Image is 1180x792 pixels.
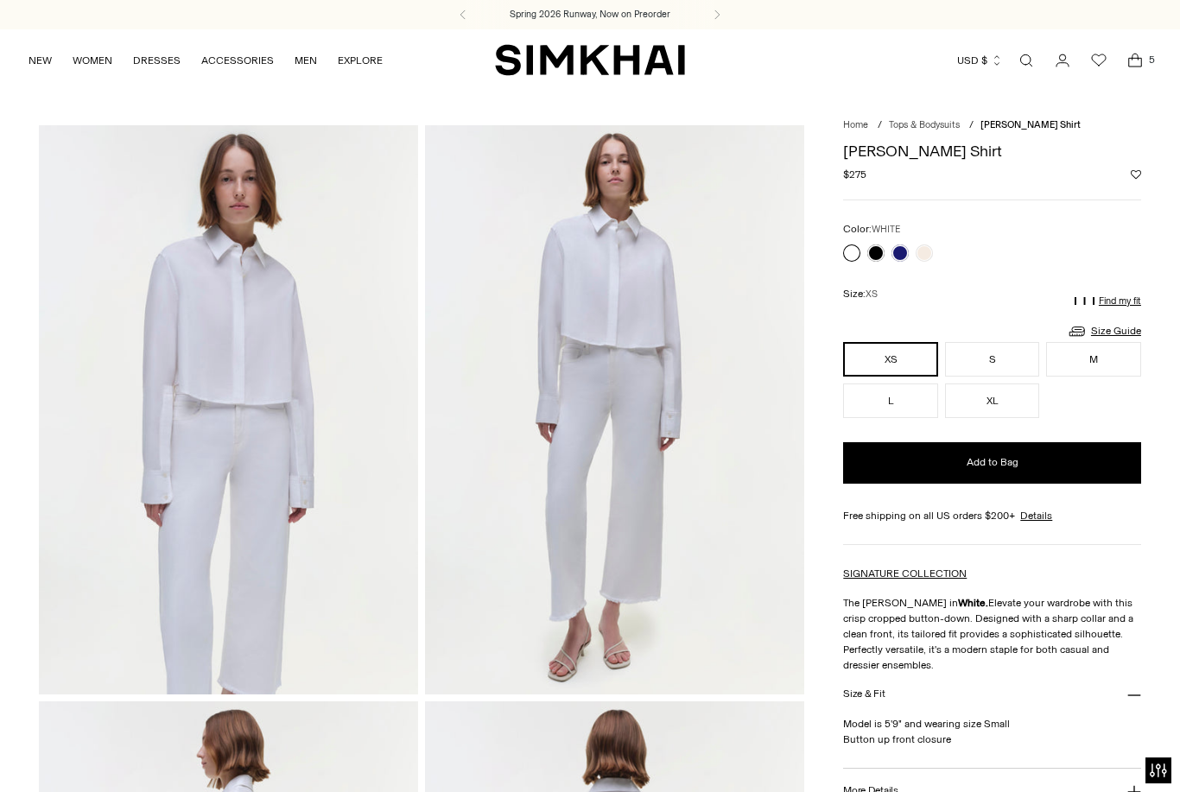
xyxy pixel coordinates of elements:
p: Elevate your wardrobe with this crisp cropped button-down. Designed with a sharp collar and a cle... [843,595,1141,673]
div: / [878,118,882,133]
button: Add to Bag [843,442,1141,484]
button: XS [843,342,938,377]
div: / [969,118,974,133]
a: SIMKHAI [495,43,685,77]
a: NEW [29,41,52,79]
a: Spring 2026 Runway, Now on Preorder [510,8,670,22]
a: Open cart modal [1118,43,1152,78]
span: XS [866,288,878,300]
a: Wishlist [1082,43,1116,78]
span: $275 [843,167,866,182]
div: Free shipping on all US orders $200+ [843,508,1141,523]
a: Home [843,119,868,130]
a: Details [1020,508,1052,523]
label: Size: [843,286,878,302]
strong: White. [958,597,988,609]
a: EXPLORE [338,41,383,79]
a: SIGNATURE COLLECTION [843,567,967,580]
button: S [945,342,1040,377]
img: Renata Cropped Shirt [39,125,418,694]
img: Renata Cropped Shirt [425,125,804,694]
span: The [PERSON_NAME] in [843,597,958,609]
h3: Size & Fit [843,688,885,700]
label: Color: [843,221,900,238]
h1: [PERSON_NAME] Shirt [843,143,1141,159]
button: XL [945,383,1040,418]
button: Add to Wishlist [1131,169,1141,180]
a: Open search modal [1009,43,1044,78]
span: Add to Bag [967,455,1018,470]
nav: breadcrumbs [843,118,1141,133]
button: Size & Fit [843,673,1141,717]
span: WHITE [872,224,900,235]
a: Size Guide [1067,320,1141,342]
a: MEN [295,41,317,79]
a: WOMEN [73,41,112,79]
button: M [1046,342,1141,377]
button: USD $ [957,41,1003,79]
a: Go to the account page [1045,43,1080,78]
a: DRESSES [133,41,181,79]
button: L [843,383,938,418]
span: 5 [1144,52,1159,67]
a: Tops & Bodysuits [889,119,960,130]
a: ACCESSORIES [201,41,274,79]
span: [PERSON_NAME] Shirt [980,119,1081,130]
p: Model is 5'9" and wearing size Small Button up front closure [843,716,1141,747]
